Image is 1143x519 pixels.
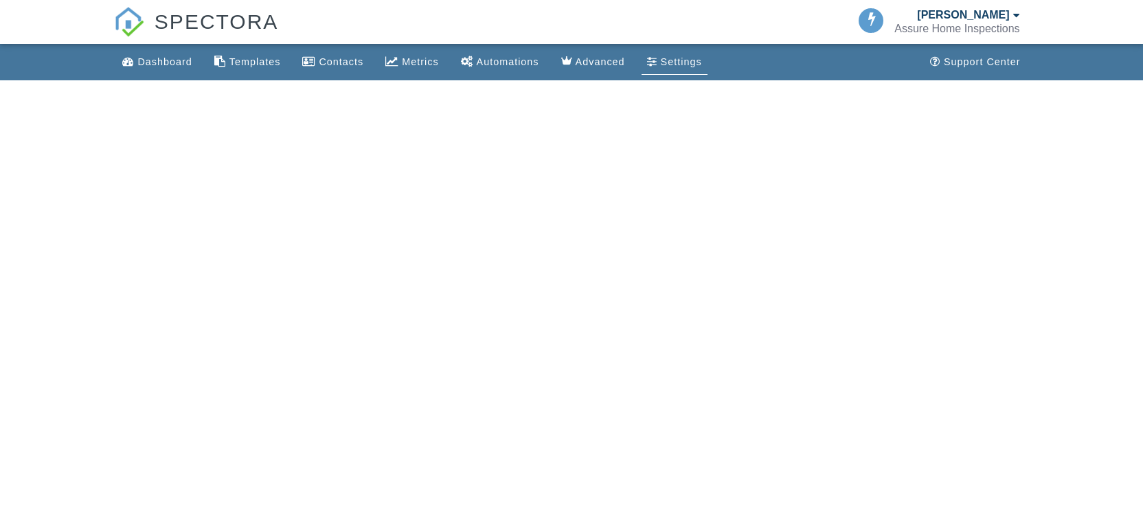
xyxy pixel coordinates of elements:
a: Metrics [380,49,444,75]
img: The Best Home Inspection Software - Spectora [114,7,144,37]
div: [PERSON_NAME] [917,8,1009,22]
a: Advanced [556,49,631,75]
a: Settings [642,49,708,75]
div: Contacts [319,56,363,67]
div: Dashboard [137,56,192,67]
div: Support Center [944,56,1021,67]
span: SPECTORA [155,7,279,36]
a: Templates [209,49,286,75]
a: Contacts [297,49,369,75]
div: Templates [229,56,281,67]
div: Advanced [576,56,625,67]
div: Metrics [402,56,438,67]
a: Automations (Basic) [455,49,545,75]
div: Settings [661,56,702,67]
div: Automations [477,56,539,67]
div: Assure Home Inspections [894,22,1019,36]
a: Support Center [925,49,1026,75]
a: SPECTORA [114,21,278,46]
a: Dashboard [117,49,197,75]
